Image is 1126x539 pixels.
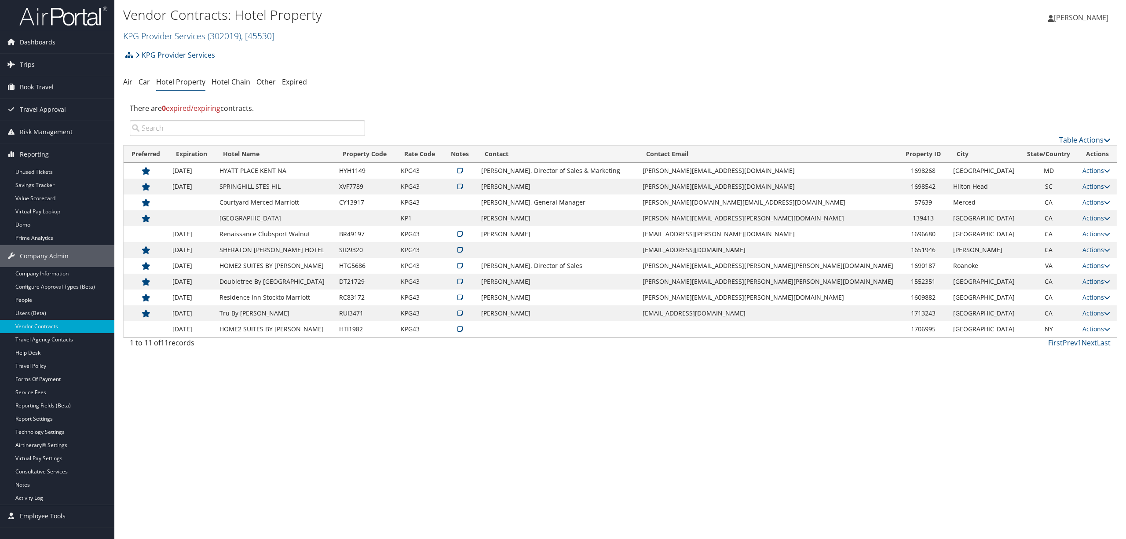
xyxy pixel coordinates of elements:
[335,321,397,337] td: HTI1982
[1019,242,1078,258] td: CA
[638,179,898,194] td: [PERSON_NAME][EMAIL_ADDRESS][DOMAIN_NAME]
[335,163,397,179] td: HYH1149
[477,274,638,290] td: [PERSON_NAME]
[396,163,443,179] td: KPG43
[1078,338,1082,348] a: 1
[168,226,215,242] td: [DATE]
[1019,194,1078,210] td: CA
[139,77,150,87] a: Car
[1082,214,1110,222] a: Actions
[477,194,638,210] td: [PERSON_NAME], General Manager
[20,143,49,165] span: Reporting
[335,290,397,305] td: RC83172
[477,290,638,305] td: [PERSON_NAME]
[1019,321,1078,337] td: NY
[1019,290,1078,305] td: CA
[215,226,335,242] td: Renaissance Clubsport Walnut
[168,258,215,274] td: [DATE]
[215,274,335,290] td: Doubletree By [GEOGRAPHIC_DATA]
[638,146,898,163] th: Contact Email: activate to sort column ascending
[1082,246,1110,254] a: Actions
[168,179,215,194] td: [DATE]
[949,290,1019,305] td: [GEOGRAPHIC_DATA]
[215,305,335,321] td: Tru By [PERSON_NAME]
[898,210,949,226] td: 139413
[638,290,898,305] td: [PERSON_NAME][EMAIL_ADDRESS][PERSON_NAME][DOMAIN_NAME]
[949,226,1019,242] td: [GEOGRAPHIC_DATA]
[1082,293,1110,301] a: Actions
[20,54,35,76] span: Trips
[898,274,949,290] td: 1552351
[19,6,107,26] img: airportal-logo.png
[215,146,335,163] th: Hotel Name: activate to sort column ascending
[898,226,949,242] td: 1696680
[123,77,132,87] a: Air
[168,274,215,290] td: [DATE]
[898,321,949,337] td: 1706995
[1054,13,1108,22] span: [PERSON_NAME]
[168,305,215,321] td: [DATE]
[20,76,54,98] span: Book Travel
[396,321,443,337] td: KPG43
[477,210,638,226] td: [PERSON_NAME]
[396,194,443,210] td: KPG43
[20,99,66,121] span: Travel Approval
[215,163,335,179] td: HYATT PLACE KENT NA
[396,179,443,194] td: KPG43
[168,321,215,337] td: [DATE]
[396,226,443,242] td: KPG43
[949,242,1019,258] td: [PERSON_NAME]
[20,245,69,267] span: Company Admin
[1019,226,1078,242] td: CA
[898,163,949,179] td: 1698268
[215,242,335,258] td: SHERATON [PERSON_NAME] HOTEL
[123,30,274,42] a: KPG Provider Services
[161,338,168,348] span: 11
[156,77,205,87] a: Hotel Property
[1019,210,1078,226] td: CA
[282,77,307,87] a: Expired
[1048,4,1117,31] a: [PERSON_NAME]
[1048,338,1063,348] a: First
[1019,163,1078,179] td: MD
[949,321,1019,337] td: [GEOGRAPHIC_DATA]
[638,305,898,321] td: [EMAIL_ADDRESS][DOMAIN_NAME]
[477,179,638,194] td: [PERSON_NAME]
[638,226,898,242] td: [EMAIL_ADDRESS][PERSON_NAME][DOMAIN_NAME]
[638,242,898,258] td: [EMAIL_ADDRESS][DOMAIN_NAME]
[949,210,1019,226] td: [GEOGRAPHIC_DATA]
[335,179,397,194] td: XVF7789
[215,194,335,210] td: Courtyard Merced Marriott
[168,146,215,163] th: Expiration: activate to sort column ascending
[130,120,365,136] input: Search
[335,226,397,242] td: BR49197
[1082,309,1110,317] a: Actions
[1019,146,1078,163] th: State/Country: activate to sort column ascending
[1019,274,1078,290] td: CA
[477,258,638,274] td: [PERSON_NAME], Director of Sales
[135,46,215,64] a: KPG Provider Services
[949,179,1019,194] td: Hilton Head
[396,290,443,305] td: KPG43
[1063,338,1078,348] a: Prev
[208,30,241,42] span: ( 302019 )
[1082,277,1110,286] a: Actions
[215,321,335,337] td: HOME2 SUITES BY [PERSON_NAME]
[443,146,477,163] th: Notes: activate to sort column ascending
[123,96,1117,120] div: There are contracts.
[898,242,949,258] td: 1651946
[396,146,443,163] th: Rate Code: activate to sort column ascending
[1059,135,1111,145] a: Table Actions
[241,30,274,42] span: , [ 45530 ]
[1082,325,1110,333] a: Actions
[949,258,1019,274] td: Roanoke
[396,242,443,258] td: KPG43
[123,6,786,24] h1: Vendor Contracts: Hotel Property
[20,121,73,143] span: Risk Management
[1019,305,1078,321] td: CA
[130,337,365,352] div: 1 to 11 of records
[1097,338,1111,348] a: Last
[949,194,1019,210] td: Merced
[638,194,898,210] td: [PERSON_NAME][DOMAIN_NAME][EMAIL_ADDRESS][DOMAIN_NAME]
[477,226,638,242] td: [PERSON_NAME]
